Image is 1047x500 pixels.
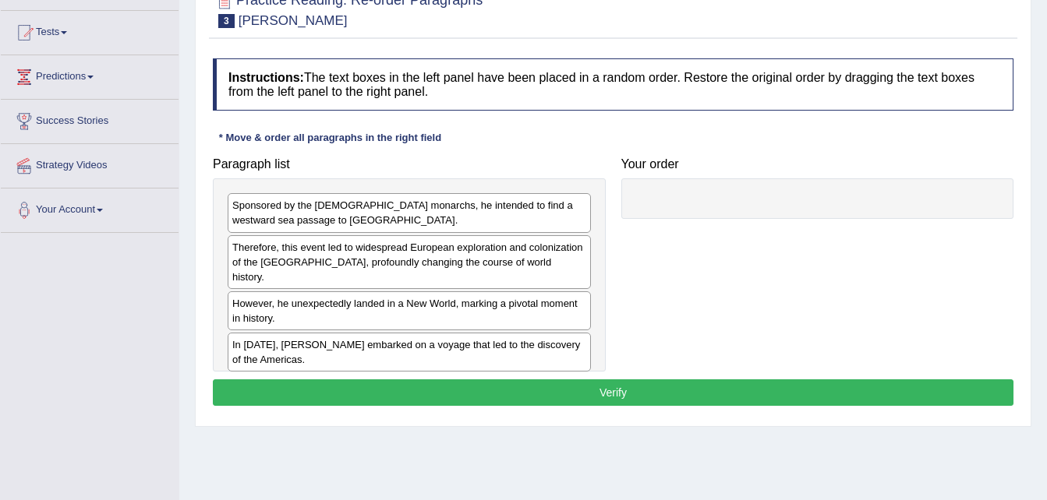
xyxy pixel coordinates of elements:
div: Sponsored by the [DEMOGRAPHIC_DATA] monarchs, he intended to find a westward sea passage to [GEOG... [228,193,591,232]
button: Verify [213,379,1013,406]
div: Therefore, this event led to widespread European exploration and colonization of the [GEOGRAPHIC_... [228,235,591,289]
b: Instructions: [228,71,304,84]
div: However, he unexpectedly landed in a New World, marking a pivotal moment in history. [228,291,591,330]
a: Predictions [1,55,179,94]
small: [PERSON_NAME] [239,13,348,28]
a: Strategy Videos [1,144,179,183]
a: Tests [1,11,179,50]
h4: Paragraph list [213,157,606,171]
span: 3 [218,14,235,28]
a: Your Account [1,188,179,227]
a: Success Stories [1,100,179,139]
div: In [DATE], [PERSON_NAME] embarked on a voyage that led to the discovery of the Americas. [228,333,591,371]
div: * Move & order all paragraphs in the right field [213,130,447,145]
h4: Your order [621,157,1014,171]
h4: The text boxes in the left panel have been placed in a random order. Restore the original order b... [213,58,1013,111]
